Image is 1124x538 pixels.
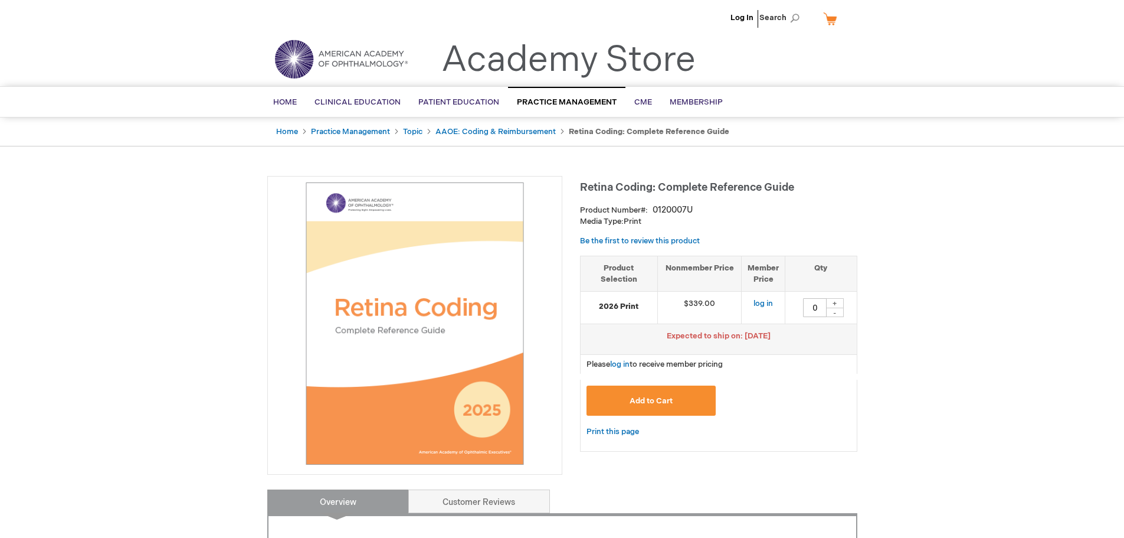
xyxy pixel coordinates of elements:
[610,360,630,369] a: log in
[408,490,550,513] a: Customer Reviews
[759,6,804,30] span: Search
[581,256,658,291] th: Product Selection
[753,299,773,308] a: log in
[586,386,716,416] button: Add to Cart
[634,97,652,107] span: CME
[653,204,693,216] div: 0120007U
[276,127,298,136] a: Home
[580,216,857,227] p: Print
[311,127,390,136] a: Practice Management
[730,13,753,22] a: Log In
[785,256,857,291] th: Qty
[826,298,844,308] div: +
[418,97,499,107] span: Patient Education
[670,97,723,107] span: Membership
[441,39,696,81] a: Academy Store
[657,256,742,291] th: Nonmember Price
[826,308,844,317] div: -
[273,97,297,107] span: Home
[580,206,648,215] strong: Product Number
[403,127,422,136] a: Topic
[580,236,700,246] a: Be the first to review this product
[586,425,639,439] a: Print this page
[667,331,771,341] span: Expected to ship on: [DATE]
[742,256,785,291] th: Member Price
[580,217,624,226] strong: Media Type:
[517,97,617,107] span: Practice Management
[630,396,673,406] span: Add to Cart
[274,182,556,465] img: Retina Coding: Complete Reference Guide
[803,298,827,317] input: Qty
[586,301,651,312] strong: 2026 Print
[586,360,723,369] span: Please to receive member pricing
[435,127,556,136] a: AAOE: Coding & Reimbursement
[657,292,742,324] td: $339.00
[569,127,729,136] strong: Retina Coding: Complete Reference Guide
[580,181,794,194] span: Retina Coding: Complete Reference Guide
[314,97,401,107] span: Clinical Education
[267,490,409,513] a: Overview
